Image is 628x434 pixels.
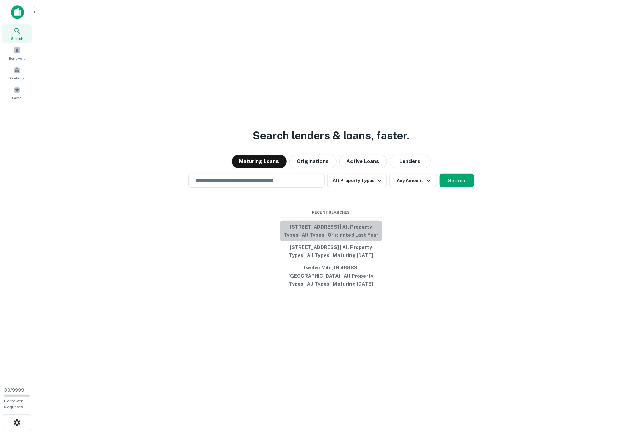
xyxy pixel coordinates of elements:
button: [STREET_ADDRESS] | All Property Types | All Types | Originated Last Year [280,221,382,241]
button: Twelve Mile, IN 46988, [GEOGRAPHIC_DATA] | All Property Types | All Types | Maturing [DATE] [280,262,382,290]
h3: Search lenders & loans, faster. [253,127,409,144]
span: Contacts [10,75,24,81]
span: Borrower Requests [4,399,23,409]
a: Search [2,24,32,43]
span: Recent Searches [280,210,382,215]
button: Search [440,174,474,187]
button: Lenders [390,155,431,168]
button: [STREET_ADDRESS] | All Property Types | All Types | Maturing [DATE] [280,241,382,262]
a: Contacts [2,64,32,82]
span: Search [11,36,23,41]
a: Saved [2,83,32,102]
button: Originations [289,155,337,168]
button: All Property Types [327,174,387,187]
button: Maturing Loans [232,155,287,168]
iframe: Chat Widget [594,379,628,412]
img: capitalize-icon.png [11,5,24,19]
button: Any Amount [389,174,437,187]
span: 30 / 9999 [4,388,24,393]
span: Borrowers [9,56,25,61]
button: Active Loans [339,155,387,168]
span: Saved [12,95,22,100]
a: Borrowers [2,44,32,62]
